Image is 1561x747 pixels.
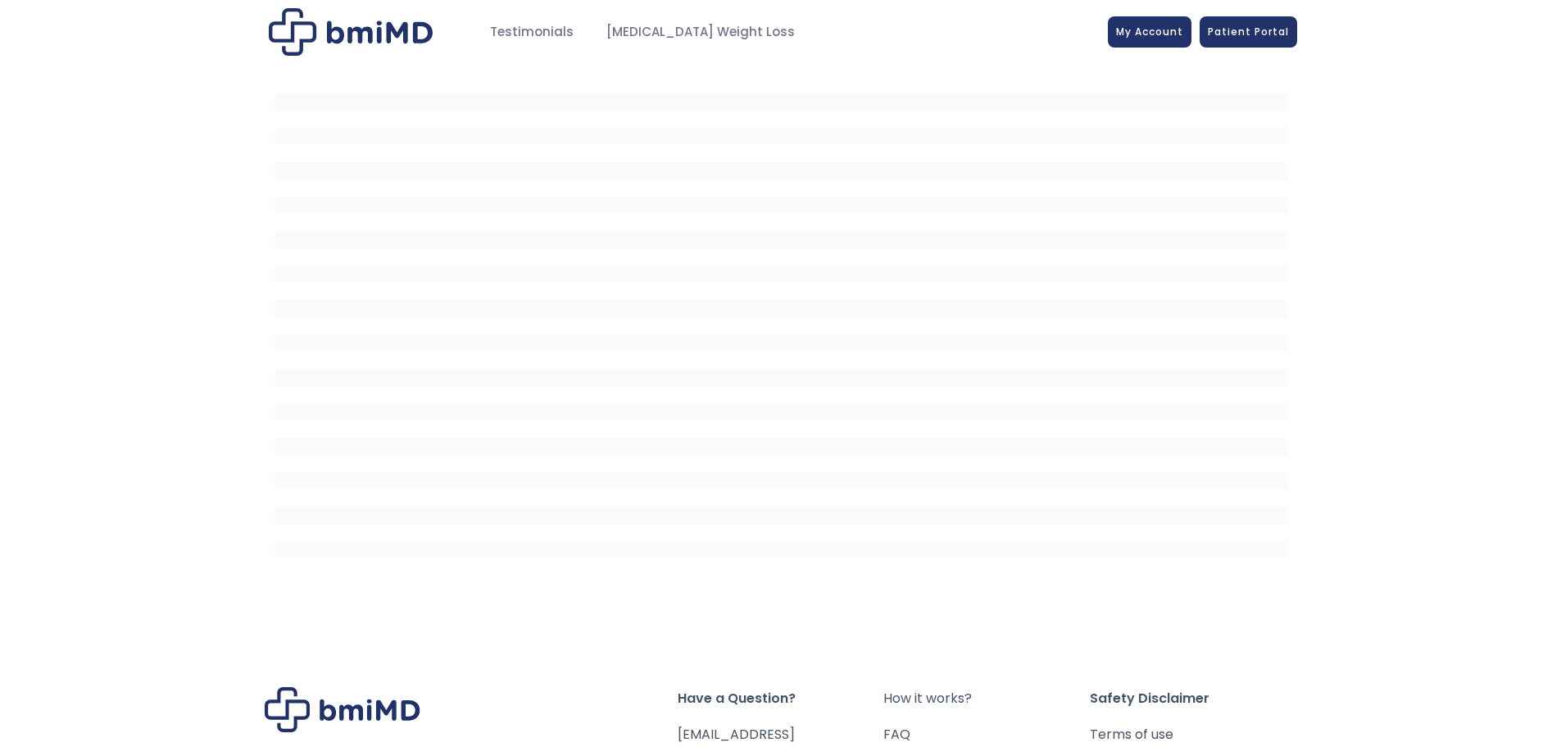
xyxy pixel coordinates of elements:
a: Terms of use [1090,723,1296,746]
span: Patient Portal [1208,25,1289,39]
span: Safety Disclaimer [1090,687,1296,710]
span: [MEDICAL_DATA] Weight Loss [606,23,795,42]
img: Brand Logo [265,687,420,732]
a: Patient Portal [1200,16,1297,48]
iframe: MDI Patient Messaging Portal [275,76,1287,568]
a: My Account [1108,16,1191,48]
span: Have a Question? [678,687,884,710]
a: FAQ [883,723,1090,746]
a: Testimonials [474,16,590,48]
span: My Account [1116,25,1183,39]
img: Patient Messaging Portal [269,8,433,56]
span: Testimonials [490,23,574,42]
a: How it works? [883,687,1090,710]
a: [MEDICAL_DATA] Weight Loss [590,16,811,48]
